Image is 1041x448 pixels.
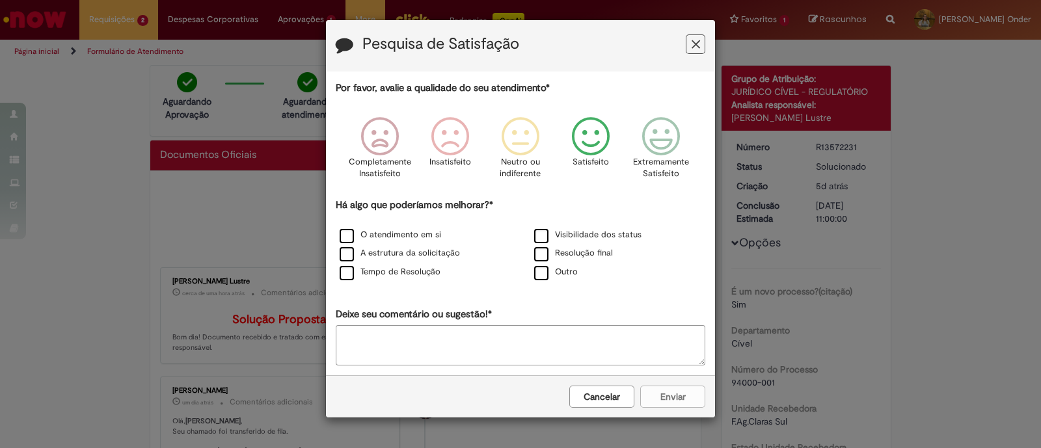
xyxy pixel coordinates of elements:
[340,247,460,259] label: A estrutura da solicitação
[569,386,634,408] button: Cancelar
[340,229,441,241] label: O atendimento em si
[487,107,554,196] div: Neutro ou indiferente
[336,81,550,95] label: Por favor, avalie a qualidade do seu atendimento*
[633,156,689,180] p: Extremamente Satisfeito
[336,308,492,321] label: Deixe seu comentário ou sugestão!*
[558,107,624,196] div: Satisfeito
[340,266,440,278] label: Tempo de Resolução
[628,107,694,196] div: Extremamente Satisfeito
[349,156,411,180] p: Completamente Insatisfeito
[497,156,544,180] p: Neutro ou indiferente
[429,156,471,168] p: Insatisfeito
[336,198,705,282] div: Há algo que poderíamos melhorar?*
[346,107,412,196] div: Completamente Insatisfeito
[417,107,483,196] div: Insatisfeito
[573,156,609,168] p: Satisfeito
[534,266,578,278] label: Outro
[534,229,642,241] label: Visibilidade dos status
[362,36,519,53] label: Pesquisa de Satisfação
[534,247,613,259] label: Resolução final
